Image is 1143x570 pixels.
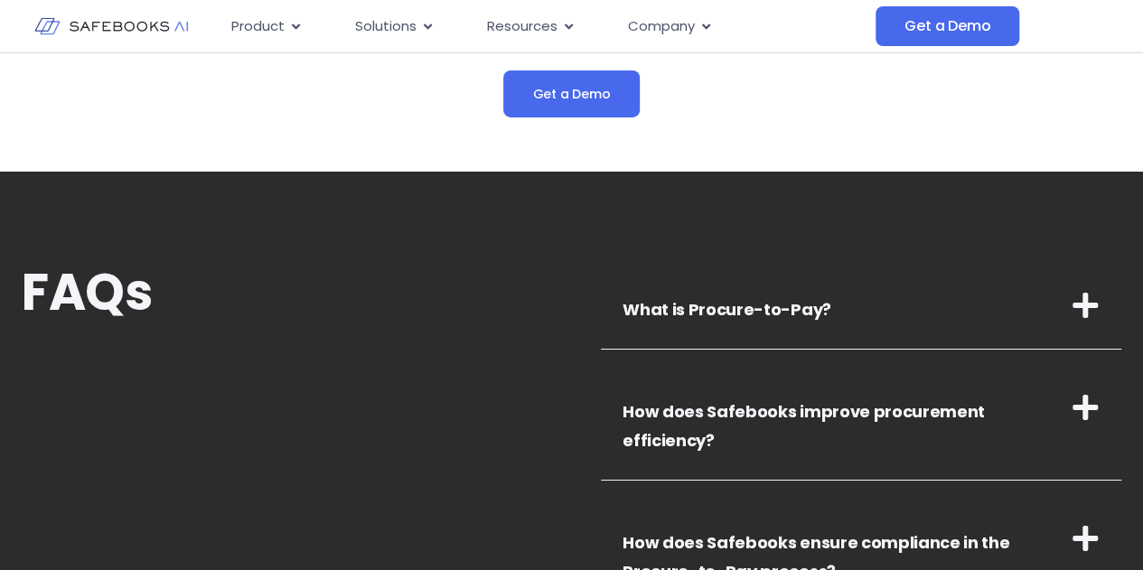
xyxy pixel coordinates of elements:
[503,70,639,117] a: Get a Demo
[601,364,1121,481] h3: How does Safebooks improve procurement efficiency?
[217,9,876,44] nav: Menu
[876,6,1019,46] a: Get a Demo
[628,16,695,37] span: Company
[355,16,417,37] span: Solutions
[231,16,285,37] span: Product
[487,16,557,37] span: Resources
[623,400,985,452] a: How does Safebooks improve procurement efficiency?
[22,262,152,322] h2: FAQs
[532,85,610,103] span: Get a Demo
[217,9,876,44] div: Menu Toggle
[601,262,1121,350] h3: What is Procure-to-Pay?
[623,298,831,321] a: What is Procure-to-Pay?
[904,17,990,35] span: Get a Demo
